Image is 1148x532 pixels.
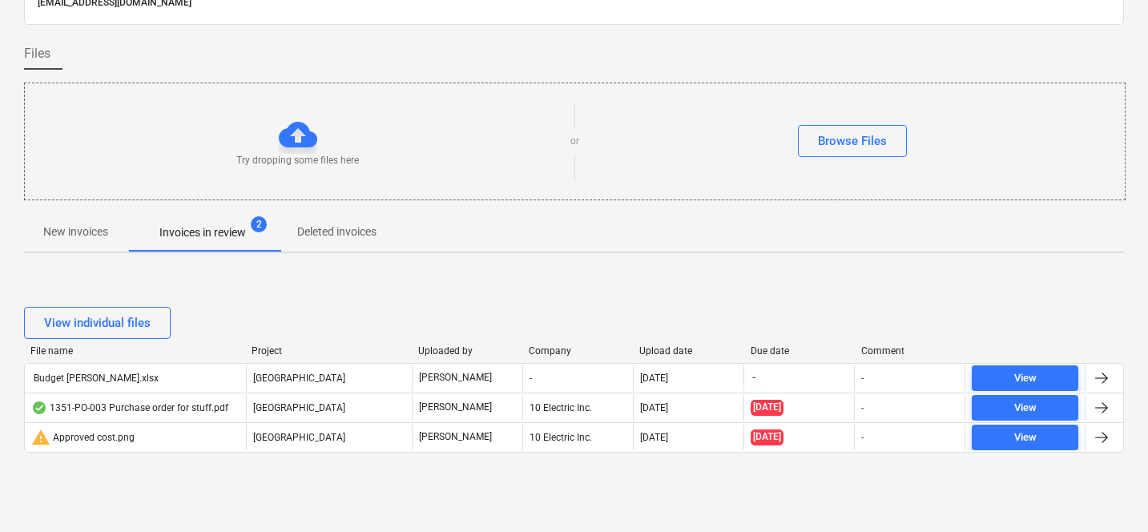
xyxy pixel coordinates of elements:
div: Due date [751,345,848,357]
div: [DATE] [640,432,668,443]
div: Project [252,345,405,357]
div: - [861,432,864,443]
p: Try dropping some files here [236,154,359,167]
p: Deleted invoices [297,224,377,240]
div: [DATE] [640,402,668,413]
div: Uploaded by [418,345,516,357]
div: View [1014,429,1037,447]
span: Files [24,44,50,63]
div: File name [30,345,239,357]
div: - [861,402,864,413]
span: 2 [251,216,267,232]
div: Try dropping some files hereorBrowse Files [24,83,1126,200]
div: Comment [861,345,959,357]
div: - [861,373,864,384]
div: View [1014,399,1037,417]
p: [PERSON_NAME] [419,371,492,385]
p: Invoices in review [159,224,246,241]
div: 10 Electric Inc. [522,425,633,450]
button: View [972,395,1078,421]
div: - [522,365,633,391]
div: View individual files [44,312,151,333]
div: View [1014,369,1037,388]
span: South Street [253,402,345,413]
button: View individual files [24,307,171,339]
div: 10 Electric Inc. [522,395,633,421]
p: [PERSON_NAME] [419,430,492,444]
span: Sunny Street [253,432,345,443]
span: warning [31,428,50,447]
div: Approved cost.png [31,428,135,447]
iframe: Chat Widget [1068,455,1148,532]
button: View [972,425,1078,450]
span: - [751,371,757,385]
p: [PERSON_NAME] [419,401,492,414]
button: View [972,365,1078,391]
button: Browse Files [798,125,907,157]
p: New invoices [43,224,108,240]
div: Upload date [639,345,737,357]
span: [DATE] [751,429,783,445]
div: Company [529,345,626,357]
span: South Street [253,373,345,384]
div: [DATE] [640,373,668,384]
div: OCR finished [31,401,47,414]
div: 1351-PO-003 Purchase order for stuff.pdf [31,401,228,414]
span: [DATE] [751,400,783,415]
div: Browse Files [818,131,887,151]
div: Budget [PERSON_NAME].xlsx [31,373,159,384]
p: or [570,135,579,148]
